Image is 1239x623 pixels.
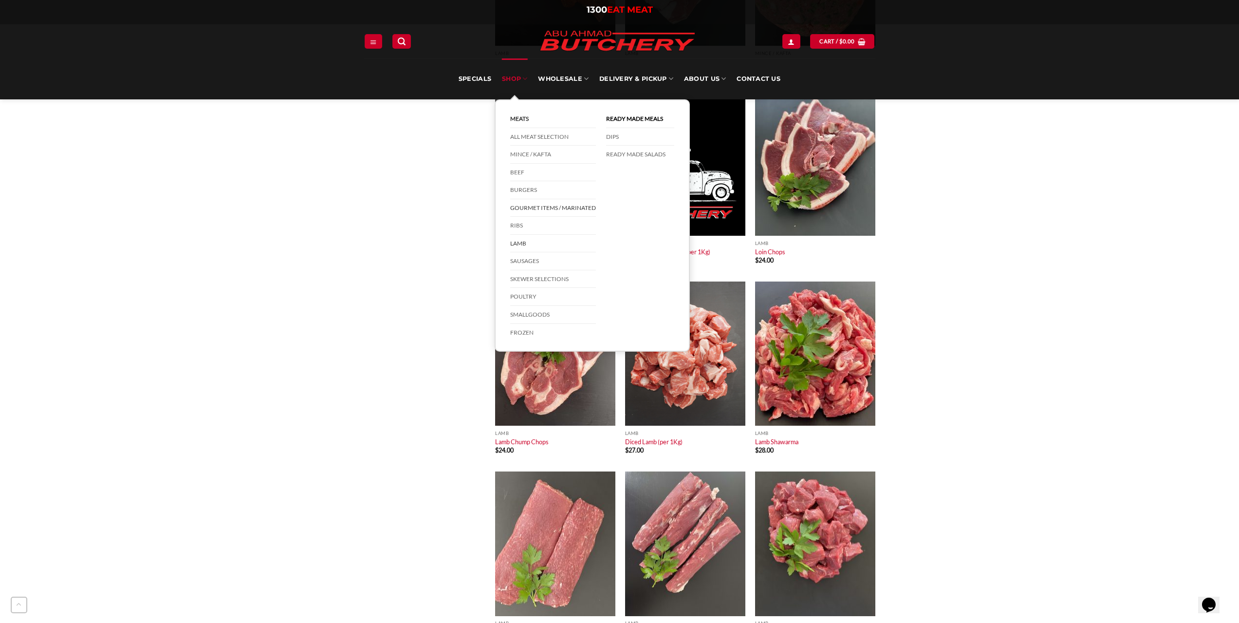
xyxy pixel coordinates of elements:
a: Login [782,34,800,48]
bdi: 0.00 [839,38,855,44]
img: Lamb Fillets [625,472,745,616]
a: Poultry [510,288,596,306]
a: SHOP [502,58,527,99]
a: Skewer Selections [510,270,596,288]
p: Lamb [755,241,875,246]
a: DIPS [606,128,674,146]
a: About Us [684,58,726,99]
p: Lamb [495,431,615,436]
a: Beef [510,164,596,182]
img: Loin Chops [755,92,875,236]
a: Frozen [510,324,596,341]
bdi: 28.00 [755,446,774,454]
a: Ready Made Salads [606,146,674,163]
span: $ [755,256,758,264]
p: Lamb [755,431,875,436]
button: Go to top [11,597,27,613]
a: Ribs [510,217,596,235]
span: $ [495,446,499,454]
a: Meats [510,110,596,128]
a: Mince / Kafta [510,146,596,164]
bdi: 24.00 [755,256,774,264]
a: Ready Made Meals [606,110,674,128]
span: EAT MEAT [607,4,653,15]
img: Mutton-Backstraps [495,472,615,616]
p: Lamb [625,431,745,436]
bdi: 24.00 [495,446,514,454]
img: Lean Diced Lamb [755,472,875,616]
a: Sausages [510,252,596,270]
a: Diced Lamb (per 1Kg) [625,438,683,446]
span: Cart / [819,37,854,46]
span: 1300 [587,4,607,15]
a: Lamb Shawarma [755,438,798,446]
a: Loin Chops [755,248,785,256]
a: Contact Us [737,58,780,99]
span: $ [625,446,629,454]
a: Specials [459,58,491,99]
img: Lamb-Chump-Chops [495,282,615,426]
span: $ [839,37,843,46]
bdi: 27.00 [625,446,644,454]
img: Diced Lamb (per 1Kg) [625,282,745,426]
a: Smallgoods [510,306,596,324]
span: $ [755,446,758,454]
a: Gourmet Items / Marinated [510,199,596,217]
a: View cart [810,34,874,48]
a: Lamb [510,235,596,253]
iframe: chat widget [1198,584,1229,613]
a: Lamb Chump Chops [495,438,549,446]
a: Wholesale [538,58,589,99]
a: 1300EAT MEAT [587,4,653,15]
img: Abu Ahmad Butchery [532,24,703,58]
a: Menu [365,34,382,48]
img: Lamb Shawarma [755,282,875,426]
a: Burgers [510,181,596,199]
a: Delivery & Pickup [599,58,673,99]
a: Search [392,34,411,48]
a: All Meat Selection [510,128,596,146]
